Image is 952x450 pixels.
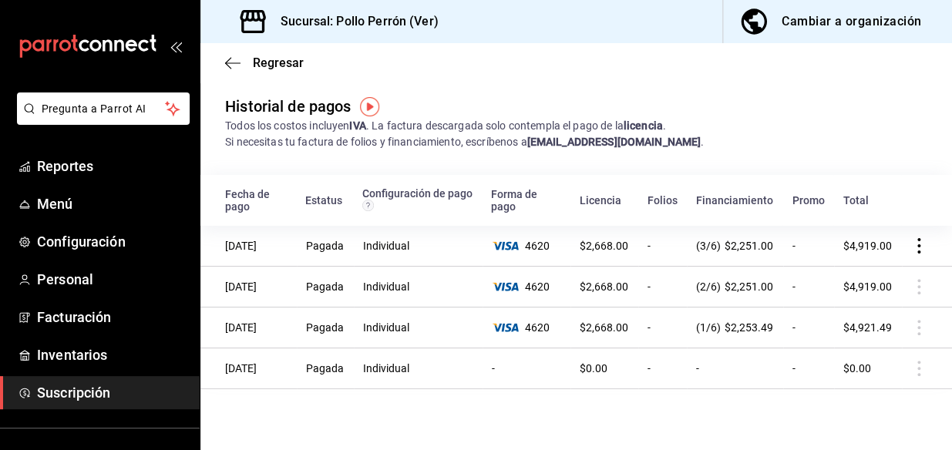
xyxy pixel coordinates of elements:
span: $4,919.00 [843,280,892,293]
td: Individual [353,307,482,348]
span: $0.00 [843,362,871,374]
div: 4620 [492,240,560,252]
td: [DATE] [200,267,296,307]
th: Total [833,175,901,226]
td: Individual [353,348,482,389]
strong: [EMAIL_ADDRESS][DOMAIN_NAME] [526,136,701,148]
span: Suscripción [37,382,187,403]
span: $2,668.00 [580,321,628,334]
div: 4620 [492,321,560,334]
span: $0.00 [580,362,607,374]
button: Regresar [225,55,304,70]
span: Si el pago de la suscripción es agrupado con todas las sucursales, será denominado como Multisucu... [362,201,374,213]
td: Individual [353,267,482,307]
span: $2,251.00 [725,240,773,252]
th: Fecha de pago [200,175,296,226]
div: Todos los costos incluyen . La factura descargada solo contempla el pago de la . Si necesitas tu ... [225,118,927,150]
div: (3/6) [696,240,773,252]
th: Promo [782,175,833,226]
td: - [686,348,782,389]
span: $2,668.00 [580,280,628,293]
td: Pagada [296,267,353,307]
span: Regresar [253,55,304,70]
td: - [637,226,686,267]
th: Licencia [570,175,637,226]
span: $2,251.00 [725,280,773,293]
span: $2,668.00 [580,240,628,252]
td: Pagada [296,348,353,389]
td: [DATE] [200,307,296,348]
div: Historial de pagos [225,95,351,118]
div: (2/6) [696,280,773,293]
button: actions [911,238,927,254]
button: Pregunta a Parrot AI [17,92,190,125]
th: Forma de pago [482,175,570,226]
th: Financiamiento [686,175,782,226]
th: Estatus [296,175,353,226]
span: Personal [37,269,187,290]
span: Facturación [37,307,187,327]
span: Configuración [37,231,187,252]
td: Pagada [296,226,353,267]
img: Tooltip marker [360,97,379,116]
td: Pagada [296,307,353,348]
td: - [782,226,833,267]
td: - [637,307,686,348]
td: - [782,267,833,307]
strong: licencia [624,119,663,132]
span: Menú [37,193,187,214]
th: Folios [637,175,686,226]
td: - [637,267,686,307]
h3: Sucursal: Pollo Perrón (Ver) [268,12,439,31]
a: Pregunta a Parrot AI [11,112,190,128]
span: Reportes [37,156,187,176]
button: open_drawer_menu [170,40,182,52]
th: Configuración de pago [353,175,482,226]
div: 4620 [492,280,560,293]
span: $4,919.00 [843,240,892,252]
span: Pregunta a Parrot AI [42,101,166,117]
td: - [637,348,686,389]
div: (1/6) [696,321,773,334]
span: Inventarios [37,344,187,365]
td: - [782,348,833,389]
td: Individual [353,226,482,267]
td: - [782,307,833,348]
td: [DATE] [200,226,296,267]
span: $4,921.49 [843,321,892,334]
span: $2,253.49 [725,321,773,334]
strong: IVA [349,119,365,132]
div: Cambiar a organización [782,11,921,32]
td: [DATE] [200,348,296,389]
td: - [482,348,570,389]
